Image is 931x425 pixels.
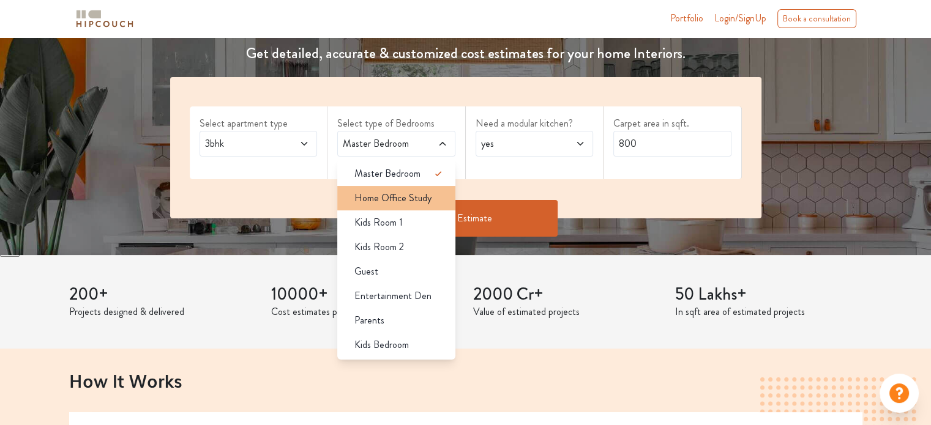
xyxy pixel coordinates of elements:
[354,166,421,181] span: Master Bedroom
[69,370,862,391] h2: How It Works
[354,191,432,205] span: Home Office Study
[354,338,409,352] span: Kids Bedroom
[675,284,862,305] h3: 50 Lakhs+
[675,305,862,319] p: In sqft area of estimated projects
[69,284,256,305] h3: 200+
[714,11,766,25] span: Login/SignUp
[354,215,403,230] span: Kids Room 1
[670,11,703,26] a: Portfolio
[74,8,135,29] img: logo-horizontal.svg
[354,313,384,328] span: Parents
[777,9,856,28] div: Book a consultation
[473,305,660,319] p: Value of estimated projects
[74,5,135,32] span: logo-horizontal.svg
[69,305,256,319] p: Projects designed & delivered
[354,240,404,254] span: Kids Room 2
[354,264,378,279] span: Guest
[271,305,458,319] p: Cost estimates provided
[473,284,660,305] h3: 2000 Cr+
[354,289,432,303] span: Entertainment Den
[271,284,458,305] h3: 10000+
